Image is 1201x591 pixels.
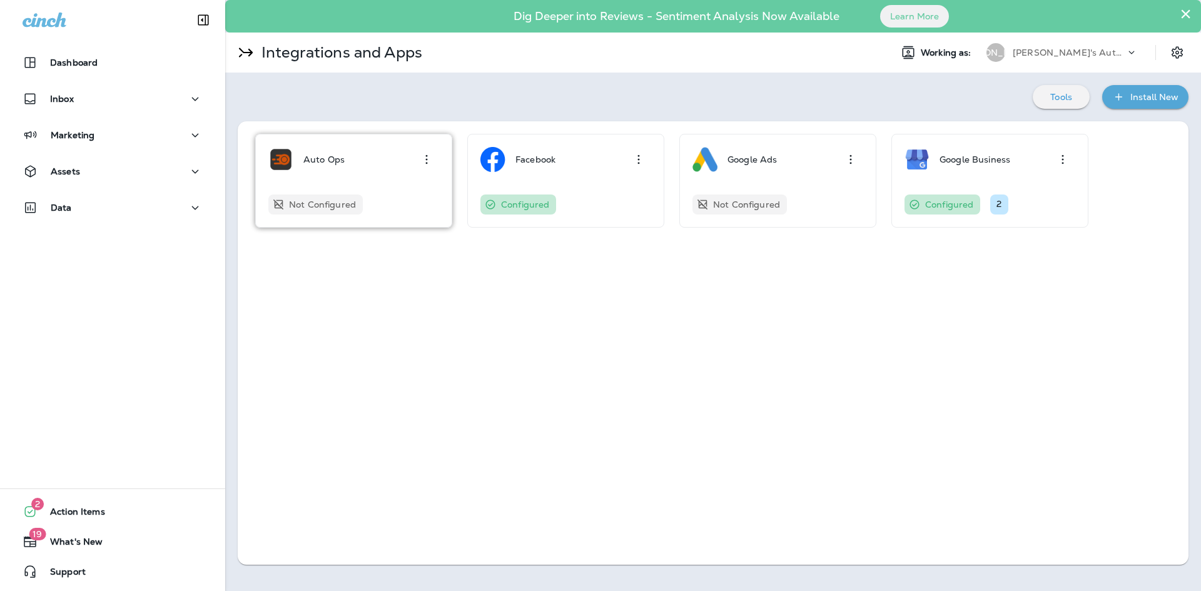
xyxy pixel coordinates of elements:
img: Auto Ops [268,147,293,172]
button: 19What's New [13,529,213,554]
button: Settings [1166,41,1188,64]
span: Action Items [38,507,105,522]
button: Marketing [13,123,213,148]
p: Google Ads [727,154,777,164]
button: Assets [13,159,213,184]
div: Install New [1130,89,1178,105]
span: What's New [38,537,103,552]
p: Not Configured [289,200,356,210]
p: Google Business [940,154,1010,164]
button: 2Action Items [13,499,213,524]
button: Data [13,195,213,220]
span: 19 [29,528,46,540]
button: Learn More [880,5,949,28]
div: You have not yet configured this integration. To use it, please click on it and fill out the requ... [268,194,363,215]
p: Configured [501,200,549,210]
p: Facebook [515,154,555,164]
p: Not Configured [713,200,780,210]
div: [PERSON_NAME] [986,43,1005,62]
p: Dashboard [50,58,98,68]
button: Collapse Sidebar [186,8,221,33]
p: Configured [925,200,973,210]
p: Auto Ops [303,154,345,164]
img: Google Business [905,147,930,172]
p: Assets [51,166,80,176]
button: Close [1180,4,1192,24]
p: [PERSON_NAME]'s Auto & Tire [1013,48,1125,58]
span: Working as: [921,48,974,58]
button: Tools [1033,85,1090,109]
span: 2 [31,498,44,510]
div: You have not yet configured this integration. To use it, please click on it and fill out the requ... [692,194,787,215]
p: Tools [1050,92,1072,102]
div: You have configured this integration [905,194,980,215]
p: Data [51,203,72,213]
button: Install New [1102,85,1188,109]
div: You have configured this integration [480,194,556,215]
p: Inbox [50,94,74,104]
img: Facebook [480,147,505,172]
p: Dig Deeper into Reviews - Sentiment Analysis Now Available [477,14,876,18]
button: Support [13,559,213,584]
div: You have 2 credentials currently added [990,194,1008,215]
span: Support [38,567,86,582]
img: Google Ads [692,147,717,172]
p: Integrations and Apps [256,43,422,62]
button: Inbox [13,86,213,111]
p: Marketing [51,130,94,140]
button: Dashboard [13,50,213,75]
